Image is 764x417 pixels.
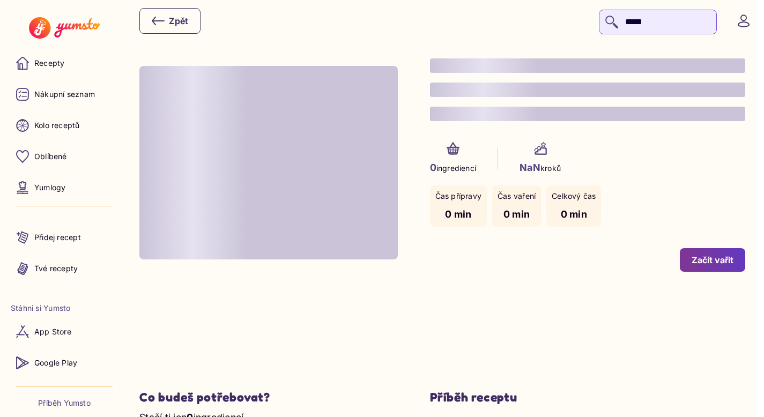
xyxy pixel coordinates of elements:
a: Přidej recept [11,225,118,250]
p: ingrediencí [430,160,477,175]
p: Google Play [34,358,77,368]
span: 0 [430,162,436,173]
h3: Příběh receptu [430,390,746,405]
img: Yumsto logo [29,17,99,39]
h2: Co budeš potřebovat? [139,390,398,405]
p: App Store [34,326,71,337]
span: Loading content [430,58,746,73]
h1: null [430,54,746,126]
button: Zpět [139,8,201,34]
a: Kolo receptů [11,113,118,138]
p: Oblíbené [34,151,67,162]
p: Nákupní seznam [34,89,95,100]
a: Tvé recepty [11,256,118,281]
p: Čas vaření [498,191,536,202]
div: Zpět [152,14,188,27]
span: Loading content [430,107,746,121]
span: 0 min [445,208,471,220]
span: Loading content [430,83,746,97]
p: Čas přípravy [435,191,482,202]
a: Oblíbené [11,144,118,169]
p: Tvé recepty [34,263,78,274]
p: kroků [520,160,561,175]
span: Loading content [139,66,398,259]
div: Loading image [139,66,398,259]
li: Stáhni si Yumsto [11,303,118,314]
a: Příběh Yumsto [38,398,91,408]
span: NaN [520,162,540,173]
p: Celkový čas [552,191,596,202]
p: Recepty [34,58,64,69]
span: 0 min [503,208,530,220]
a: App Store [11,319,118,345]
button: Začít vařit [680,248,745,272]
a: Yumlogy [11,175,118,200]
p: Přidej recept [34,232,81,243]
p: Kolo receptů [34,120,80,131]
a: Recepty [11,50,118,76]
a: Google Play [11,350,118,376]
div: Začít vařit [692,254,733,266]
p: Yumlogy [34,182,65,193]
a: Nákupní seznam [11,81,118,107]
span: 0 min [561,208,587,220]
